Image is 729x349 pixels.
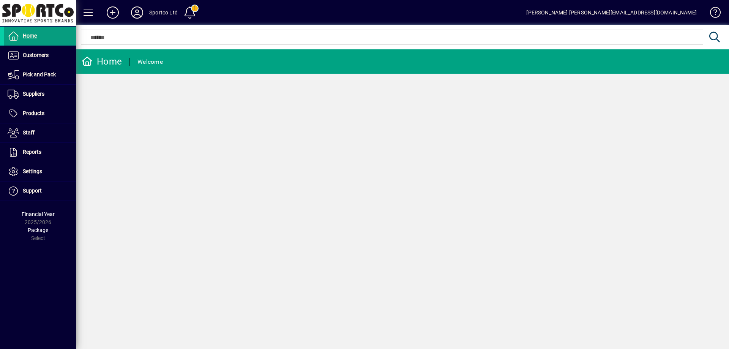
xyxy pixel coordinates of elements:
[23,149,41,155] span: Reports
[4,85,76,104] a: Suppliers
[23,52,49,58] span: Customers
[82,55,122,68] div: Home
[23,71,56,77] span: Pick and Pack
[4,162,76,181] a: Settings
[4,104,76,123] a: Products
[23,33,37,39] span: Home
[23,168,42,174] span: Settings
[137,56,163,68] div: Welcome
[101,6,125,19] button: Add
[4,143,76,162] a: Reports
[4,182,76,201] a: Support
[28,227,48,233] span: Package
[4,123,76,142] a: Staff
[4,65,76,84] a: Pick and Pack
[23,110,44,116] span: Products
[149,6,178,19] div: Sportco Ltd
[23,188,42,194] span: Support
[704,2,720,26] a: Knowledge Base
[23,129,35,136] span: Staff
[23,91,44,97] span: Suppliers
[22,211,55,217] span: Financial Year
[125,6,149,19] button: Profile
[526,6,697,19] div: [PERSON_NAME] [PERSON_NAME][EMAIL_ADDRESS][DOMAIN_NAME]
[4,46,76,65] a: Customers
